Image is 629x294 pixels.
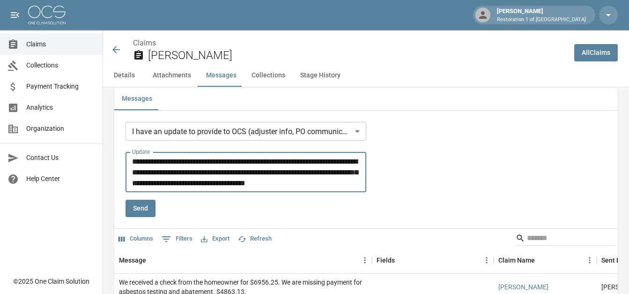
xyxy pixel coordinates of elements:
span: Analytics [26,103,95,113]
div: I have an update to provide to OCS (adjuster info, PO communication, etc.) [126,122,366,141]
div: © 2025 One Claim Solution [13,277,89,286]
button: Sort [535,254,548,267]
nav: breadcrumb [133,38,567,49]
div: Search [516,231,616,248]
a: [PERSON_NAME] [498,282,548,292]
button: Menu [358,253,372,267]
button: Messages [199,64,244,87]
h2: [PERSON_NAME] [148,49,567,62]
button: Attachments [145,64,199,87]
button: Menu [480,253,494,267]
button: Collections [244,64,293,87]
button: Messages [114,88,160,110]
button: Stage History [293,64,348,87]
div: Message [114,247,372,273]
img: ocs-logo-white-transparent.png [28,6,66,24]
button: Select columns [116,232,155,246]
div: Fields [377,247,395,273]
div: related-list tabs [114,88,618,110]
a: Claims [133,38,156,47]
div: Sent By [601,247,624,273]
span: Contact Us [26,153,95,163]
div: anchor tabs [103,64,629,87]
span: Collections [26,60,95,70]
div: Claim Name [498,247,535,273]
span: Claims [26,39,95,49]
span: Payment Tracking [26,82,95,91]
div: Claim Name [494,247,597,273]
button: open drawer [6,6,24,24]
label: Update [132,148,150,156]
button: Export [199,232,232,246]
a: AllClaims [574,44,618,61]
button: Menu [583,253,597,267]
button: Send [126,200,155,217]
button: Show filters [159,232,195,247]
button: Refresh [236,232,274,246]
button: Sort [146,254,159,267]
span: Help Center [26,174,95,184]
p: Restoration 1 of [GEOGRAPHIC_DATA] [497,16,586,24]
span: Organization [26,124,95,134]
div: Message [119,247,146,273]
div: [PERSON_NAME] [493,7,590,23]
div: Fields [372,247,494,273]
button: Sort [395,254,408,267]
button: Details [103,64,145,87]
